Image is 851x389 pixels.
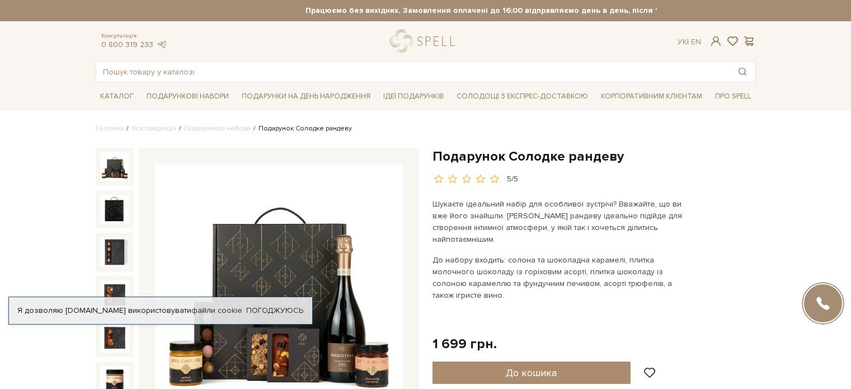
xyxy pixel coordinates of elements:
img: Подарунок Солодке рандеву [100,237,129,266]
li: Подарунок Солодке рандеву [251,124,352,134]
a: Корпоративним клієнтам [596,87,707,106]
a: telegram [156,40,167,49]
span: Каталог [96,88,138,105]
span: Ідеї подарунків [379,88,448,105]
h1: Подарунок Солодке рандеву [432,148,756,165]
div: Ук [678,37,701,47]
span: Подарунки на День народження [237,88,375,105]
span: Про Spell [711,88,755,105]
p: Шукаєте ідеальний набір для особливої зустрічі? Вважайте, що ви вже його знайшли. [PERSON_NAME] р... [432,198,695,245]
div: 5/5 [507,174,518,185]
a: logo [390,30,460,53]
a: 0 800 319 233 [101,40,153,49]
p: До набору входить: солона та шоколадна карамелі, плитка молочного шоколаду із горіховим асорті, п... [432,254,695,301]
a: En [691,37,701,46]
a: файли cookie [191,306,242,315]
span: | [687,37,689,46]
img: Подарунок Солодке рандеву [100,195,129,224]
a: Солодощі з експрес-доставкою [452,87,593,106]
a: Головна [96,124,124,133]
span: До кошика [506,367,557,379]
img: Подарунок Солодке рандеву [100,152,129,181]
span: Подарункові набори [142,88,233,105]
button: До кошика [432,362,631,384]
img: Подарунок Солодке рандеву [100,323,129,352]
div: 1 699 грн. [432,335,497,353]
a: Погоджуюсь [246,306,303,316]
a: Вся продукція [131,124,176,133]
img: Подарунок Солодке рандеву [100,280,129,310]
input: Пошук товару у каталозі [96,62,730,82]
div: Я дозволяю [DOMAIN_NAME] використовувати [9,306,312,316]
span: Консультація: [101,32,167,40]
a: Подарункові набори [184,124,251,133]
button: Пошук товару у каталозі [730,62,755,82]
